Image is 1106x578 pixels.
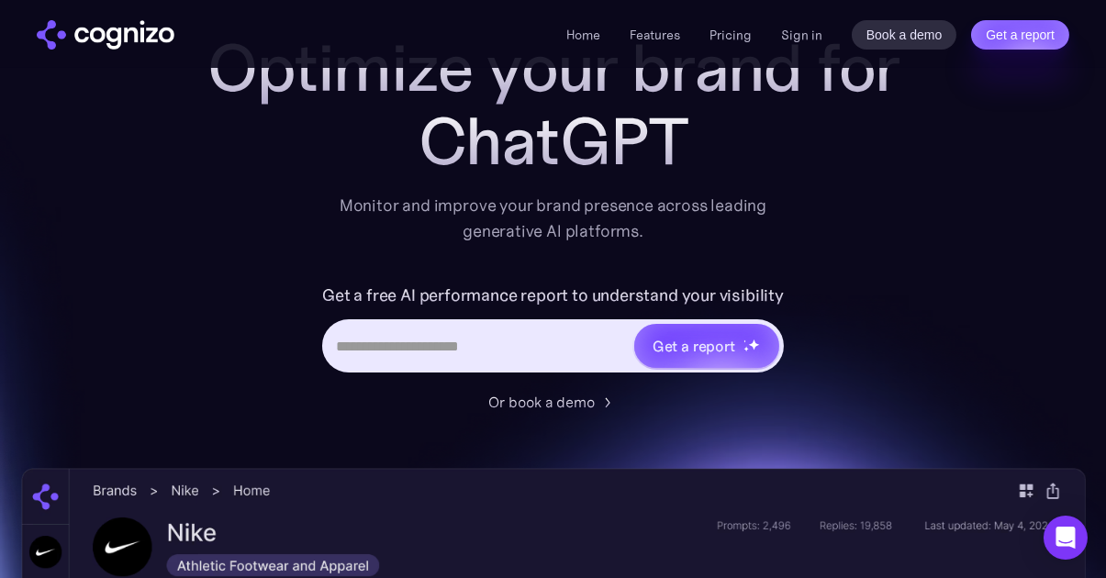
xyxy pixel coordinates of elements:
[743,346,750,352] img: star
[37,20,174,50] img: cognizo logo
[186,31,921,105] h1: Optimize your brand for
[653,335,735,357] div: Get a report
[186,105,921,178] div: ChatGPT
[322,281,784,310] label: Get a free AI performance report to understand your visibility
[37,20,174,50] a: home
[781,24,822,46] a: Sign in
[1044,516,1088,560] div: Open Intercom Messenger
[743,339,746,342] img: star
[709,27,752,43] a: Pricing
[328,193,779,244] div: Monitor and improve your brand presence across leading generative AI platforms.
[632,322,781,370] a: Get a reportstarstarstar
[489,391,596,413] div: Or book a demo
[971,20,1069,50] a: Get a report
[852,20,957,50] a: Book a demo
[566,27,600,43] a: Home
[489,391,618,413] a: Or book a demo
[748,339,760,350] img: star
[630,27,680,43] a: Features
[322,281,784,382] form: Hero URL Input Form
